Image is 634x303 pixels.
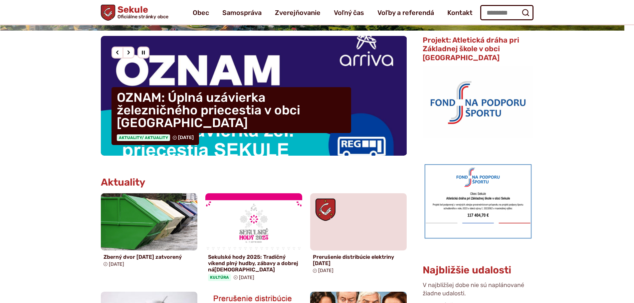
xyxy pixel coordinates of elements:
[101,193,198,270] a: Zberný dvor [DATE] zatvorený [DATE]
[423,36,519,62] span: Projekt: Atletická dráha pri Základnej škole v obci [GEOGRAPHIC_DATA]
[423,66,533,138] img: logo_fnps.png
[423,265,511,276] h3: Najbližšie udalosti
[423,281,533,300] p: V najbližšej dobe nie sú naplánované žiadne udalosti.
[239,275,254,280] span: [DATE]
[208,254,300,273] h4: Sekulské hody 2025: Tradičný víkend plný hudby, zábavy a dobrej ná[DEMOGRAPHIC_DATA]
[111,47,123,59] div: Predošlý slajd
[193,3,209,22] a: Obec
[142,135,168,140] span: / Aktuality
[222,3,262,22] a: Samospráva
[109,261,124,267] span: [DATE]
[101,36,407,156] a: OZNAM: Úplná uzávierka železničného priecestia v obci [GEOGRAPHIC_DATA] Aktuality/ Aktuality [DATE]
[101,5,115,21] img: Prejsť na domovskú stránku
[178,135,194,140] span: [DATE]
[208,274,231,281] span: Kultúra
[423,162,533,240] img: draha.png
[310,193,407,276] a: Prerušenie distribúcie elektriny [DATE] [DATE]
[117,14,168,19] span: Oficiálne stránky obce
[115,5,168,19] h1: Sekule
[447,3,473,22] a: Kontakt
[318,268,333,273] span: [DATE]
[122,47,134,59] div: Nasledujúci slajd
[117,134,170,141] span: Aktuality
[313,254,404,266] h4: Prerušenie distribúcie elektriny [DATE]
[137,47,149,59] div: Pozastaviť pohyb slajdera
[101,5,168,21] a: Logo Sekule, prejsť na domovskú stránku.
[334,3,364,22] a: Voľný čas
[101,177,145,188] h3: Aktuality
[377,3,434,22] a: Voľby a referendá
[275,3,320,22] a: Zverejňovanie
[111,87,351,133] h4: OZNAM: Úplná uzávierka železničného priecestia v obci [GEOGRAPHIC_DATA]
[101,36,407,156] div: 4 / 8
[104,254,195,260] h4: Zberný dvor [DATE] zatvorený
[205,193,302,284] a: Sekulské hody 2025: Tradičný víkend plný hudby, zábavy a dobrej ná[DEMOGRAPHIC_DATA] Kultúra [DATE]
